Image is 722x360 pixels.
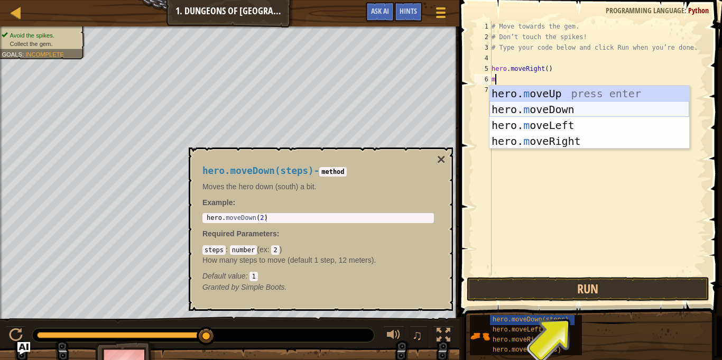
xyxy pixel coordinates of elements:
button: Ctrl + P: Pause [5,326,26,347]
li: Collect the gem. [2,40,79,48]
span: Ask AI [371,6,389,16]
p: Moves the hero down (south) a bit. [202,181,434,192]
span: Programming language [606,5,684,15]
button: Ask AI [17,342,30,355]
span: hero.moveDown(steps) [202,165,314,176]
span: Required Parameters [202,229,277,238]
code: method [319,167,346,177]
div: 6 [474,74,492,85]
button: Run [467,277,709,301]
span: Hints [400,6,417,16]
span: : [277,229,280,238]
em: Simple Boots. [202,283,287,291]
span: hero.moveDown(steps) [493,316,569,324]
button: Ask AI [366,2,394,22]
div: 2 [474,32,492,42]
code: steps [202,245,226,255]
span: hero.moveLeft(steps) [493,326,569,334]
p: How many steps to move (default 1 step, 12 meters). [202,255,434,265]
code: number [230,245,257,255]
code: 1 [249,272,257,281]
div: ( ) [202,244,434,281]
button: × [437,152,446,167]
span: Goals [2,51,22,58]
span: : [267,245,272,254]
li: Avoid the spikes. [2,31,79,40]
img: portrait.png [470,326,490,346]
span: : [684,5,688,15]
span: : [246,272,250,280]
span: ex [260,245,267,254]
span: Granted by [202,283,241,291]
span: ♫ [412,327,422,343]
span: hero.moveUp(steps) [493,346,561,354]
span: Python [688,5,709,15]
div: 4 [474,53,492,63]
span: Collect the gem. [10,40,53,47]
code: 2 [271,245,279,255]
div: 5 [474,63,492,74]
strong: : [202,198,235,207]
span: hero.moveRight(steps) [493,336,572,344]
span: : [226,245,230,254]
button: ♫ [410,326,428,347]
span: : [22,51,25,58]
span: Incomplete [25,51,64,58]
h4: - [202,166,434,176]
span: Avoid the spikes. [10,32,54,39]
div: 7 [474,85,492,95]
span: Default value [202,272,246,280]
button: Show game menu [428,2,454,27]
div: 3 [474,42,492,53]
span: Example [202,198,233,207]
button: Adjust volume [383,326,404,347]
button: Toggle fullscreen [433,326,454,347]
div: 1 [474,21,492,32]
